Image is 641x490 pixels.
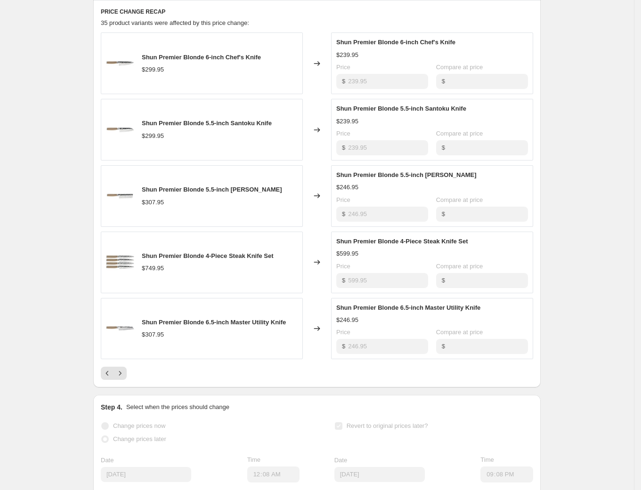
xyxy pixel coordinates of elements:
span: Price [336,64,350,71]
span: Shun Premier Blonde 4-Piece Steak Knife Set [142,252,274,259]
span: Time [247,456,260,463]
span: Compare at price [436,263,483,270]
img: TDM0723W-1_80x.webp [106,49,134,78]
span: Revert to original prices later? [347,422,428,429]
span: $ [342,343,345,350]
span: $ [442,210,445,217]
span: Shun Premier Blonde 6.5-inch Master Utility Knife [336,304,480,311]
div: $239.95 [336,117,358,126]
h6: PRICE CHANGE RECAP [101,8,533,16]
span: Price [336,329,350,336]
span: $ [442,78,445,85]
div: $246.95 [336,315,358,325]
span: $ [342,78,345,85]
div: $749.95 [142,264,164,273]
div: $599.95 [336,249,358,258]
span: Date [334,457,347,464]
span: Shun Premier Blonde 5.5-inch [PERSON_NAME] [142,186,282,193]
img: TDM0742W-1_80x.webp [106,182,134,210]
button: Previous [101,367,114,380]
span: Compare at price [436,329,483,336]
div: $299.95 [142,131,164,141]
span: Change prices later [113,435,166,442]
span: $ [342,277,345,284]
span: Compare at price [436,64,483,71]
span: Shun Premier Blonde 6-inch Chef's Knife [336,39,455,46]
div: $246.95 [336,183,358,192]
button: Next [114,367,127,380]
span: Compare at price [436,130,483,137]
input: 10/3/2025 [334,467,425,482]
span: Shun Premier Blonde 6.5-inch Master Utility Knife [142,319,286,326]
span: Time [480,456,494,463]
span: Shun Premier Blonde 5.5-inch Santoku Knife [336,105,466,112]
input: 12:00 [247,466,300,482]
span: Compare at price [436,196,483,203]
div: $307.95 [142,198,164,207]
div: $239.95 [336,50,358,60]
span: $ [442,277,445,284]
input: 10/3/2025 [101,467,191,482]
nav: Pagination [101,367,127,380]
span: Shun Premier Blonde 4-Piece Steak Knife Set [336,238,468,245]
img: TDMS0400W-1_80x.webp [106,248,134,276]
p: Select when the prices should change [126,402,229,412]
span: $ [342,210,345,217]
div: $307.95 [142,330,164,339]
span: Price [336,196,350,203]
span: Price [336,263,350,270]
h2: Step 4. [101,402,122,412]
span: Date [101,457,114,464]
span: Shun Premier Blonde 5.5-inch [PERSON_NAME] [336,171,477,178]
span: Shun Premier Blonde 5.5-inch Santoku Knife [142,120,272,127]
img: TDM0727W-1_80x.webp [106,116,134,144]
span: $ [442,343,445,350]
span: $ [342,144,345,151]
input: 12:00 [480,466,533,482]
span: $ [442,144,445,151]
div: $299.95 [142,65,164,74]
span: 35 product variants were affected by this price change: [101,19,249,26]
img: TDM0782W-1_80x.webp [106,314,134,343]
span: Price [336,130,350,137]
span: Shun Premier Blonde 6-inch Chef's Knife [142,54,261,61]
span: Change prices now [113,422,165,429]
